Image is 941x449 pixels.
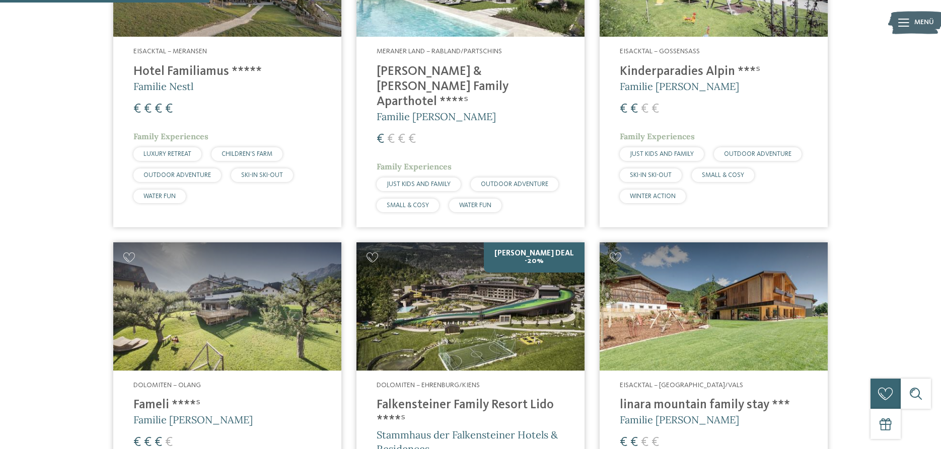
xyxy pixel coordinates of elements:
[144,103,152,116] span: €
[387,202,429,209] span: SMALL & COSY
[155,436,162,449] span: €
[133,413,253,426] span: Familie [PERSON_NAME]
[459,202,491,209] span: WATER FUN
[133,103,141,116] span: €
[133,382,201,389] span: Dolomiten – Olang
[702,172,744,178] span: SMALL & COSY
[133,80,193,93] span: Familie Nestl
[620,103,627,116] span: €
[620,413,739,426] span: Familie [PERSON_NAME]
[165,103,173,116] span: €
[652,436,659,449] span: €
[377,110,496,123] span: Familie [PERSON_NAME]
[630,193,676,200] span: WINTER ACTION
[377,382,480,389] span: Dolomiten – Ehrenburg/Kiens
[222,151,272,157] span: CHILDREN’S FARM
[652,103,659,116] span: €
[377,133,384,146] span: €
[144,436,152,449] span: €
[377,161,452,171] span: Family Experiences
[481,181,548,188] span: OUTDOOR ADVENTURE
[620,398,808,413] h4: linara mountain family stay ***
[133,131,208,141] span: Family Experiences
[600,242,828,371] img: Familienhotels gesucht? Hier findet ihr die besten!
[377,64,564,110] h4: [PERSON_NAME] & [PERSON_NAME] Family Aparthotel ****ˢ
[241,172,283,178] span: SKI-IN SKI-OUT
[620,436,627,449] span: €
[377,398,564,428] h4: Falkensteiner Family Resort Lido ****ˢ
[398,133,405,146] span: €
[113,242,341,371] img: Familienhotels gesucht? Hier findet ihr die besten!
[630,172,672,178] span: SKI-IN SKI-OUT
[630,151,694,157] span: JUST KIDS AND FAMILY
[620,64,808,79] h4: Kinderparadies Alpin ***ˢ
[165,436,173,449] span: €
[133,436,141,449] span: €
[641,436,648,449] span: €
[630,436,638,449] span: €
[143,172,211,178] span: OUTDOOR ADVENTURE
[143,151,191,157] span: LUXURY RETREAT
[620,48,700,55] span: Eisacktal – Gossensass
[641,103,648,116] span: €
[620,131,695,141] span: Family Experiences
[356,242,585,371] img: Familienhotels gesucht? Hier findet ihr die besten!
[408,133,416,146] span: €
[133,48,207,55] span: Eisacktal – Meransen
[155,103,162,116] span: €
[724,151,791,157] span: OUTDOOR ADVENTURE
[620,80,739,93] span: Familie [PERSON_NAME]
[143,193,176,200] span: WATER FUN
[387,133,395,146] span: €
[387,181,451,188] span: JUST KIDS AND FAMILY
[377,48,502,55] span: Meraner Land – Rabland/Partschins
[630,103,638,116] span: €
[620,382,743,389] span: Eisacktal – [GEOGRAPHIC_DATA]/Vals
